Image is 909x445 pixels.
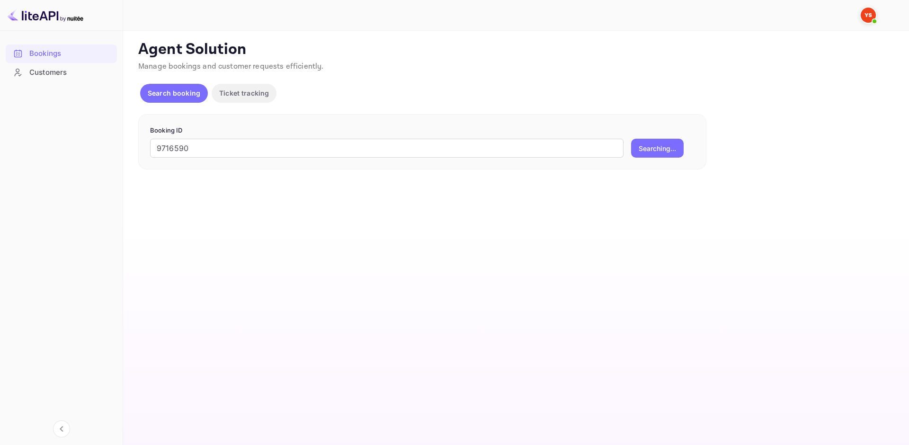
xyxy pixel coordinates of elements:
a: Bookings [6,44,117,62]
a: Customers [6,63,117,81]
div: Customers [6,63,117,82]
p: Search booking [148,88,200,98]
span: Manage bookings and customer requests efficiently. [138,62,324,71]
button: Collapse navigation [53,420,70,437]
img: LiteAPI logo [8,8,83,23]
p: Booking ID [150,126,695,135]
button: Searching... [631,139,684,158]
div: Customers [29,67,112,78]
div: Bookings [29,48,112,59]
div: Bookings [6,44,117,63]
img: Yandex Support [861,8,876,23]
p: Agent Solution [138,40,892,59]
p: Ticket tracking [219,88,269,98]
input: Enter Booking ID (e.g., 63782194) [150,139,624,158]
